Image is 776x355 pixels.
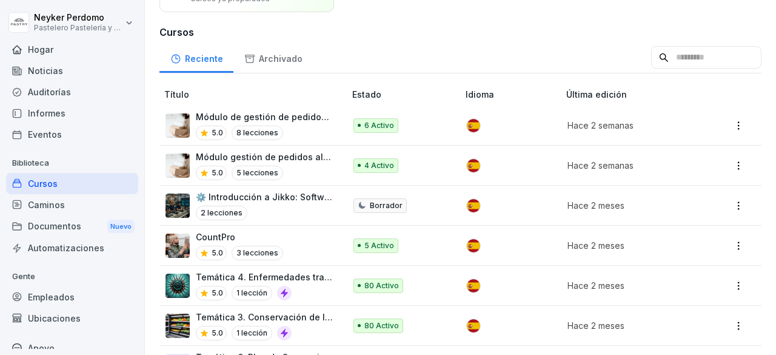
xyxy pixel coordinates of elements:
[371,161,394,170] font: Activo
[28,87,71,97] font: Auditorías
[166,154,190,178] img: iaen9j96uzhvjmkazu9yscya.png
[6,81,138,103] a: Auditorías
[233,42,313,73] a: Archivado
[236,168,278,177] font: 5 lecciones
[166,314,190,338] img: ob1temx17qa248jtpkauy3pv.png
[364,121,369,130] font: 6
[376,321,399,330] font: Activo
[212,288,223,297] font: 5.0
[196,152,353,162] font: Módulo gestión de pedidos alistador
[370,201,403,210] font: Borrador
[566,89,627,100] font: Última edición
[567,280,624,291] font: Hace 2 meses
[371,241,394,250] font: Activo
[28,343,55,353] font: Apoyo
[371,121,394,130] font: Activo
[28,66,63,76] font: Noticias
[212,248,223,257] font: 5.0
[28,44,53,55] font: Hogar
[6,39,138,60] a: Hogar
[159,26,194,38] font: Cursos
[467,119,480,132] img: es.svg
[196,192,431,202] font: ⚙️ Introducción a Jikko: Software MES para Producción
[67,12,104,22] font: Perdomo
[6,124,138,145] a: Eventos
[6,194,138,215] a: Caminos
[166,194,190,218] img: txp9jo0aqkvplb2936hgnpad.png
[467,239,480,252] img: es.svg
[159,42,233,73] a: Reciente
[201,208,242,217] font: 2 lecciones
[466,89,494,100] font: Idioma
[28,178,58,189] font: Cursos
[6,60,138,81] a: Noticias
[567,240,624,251] font: Hace 2 meses
[34,23,171,32] font: Pastelero Pastelería y Cocina gourmet
[212,328,223,337] font: 5.0
[164,89,189,100] font: Título
[6,237,138,259] a: Automatizaciones
[110,222,132,231] font: Nuevo
[376,281,399,290] font: Activo
[567,120,634,130] font: Hace 2 semanas
[196,112,387,122] font: Módulo de gestión de pedidos administrador
[166,113,190,138] img: iaen9j96uzhvjmkazu9yscya.png
[467,159,480,172] img: es.svg
[185,53,223,64] font: Reciente
[12,158,49,167] font: Biblioteca
[6,286,138,308] a: Empleados
[28,221,81,231] font: Documentos
[212,168,223,177] font: 5.0
[28,200,65,210] font: Caminos
[196,272,452,282] font: Temática 4. Enfermedades transmitidas por alimentos ETA'S
[6,308,138,329] a: Ubicaciones
[236,128,278,137] font: 8 lecciones
[28,108,65,118] font: Informes
[166,274,190,298] img: frq77ysdix3y9as6qvhv4ihg.png
[236,248,278,257] font: 3 lecciones
[28,292,75,302] font: Empleados
[28,243,104,253] font: Automatizaciones
[6,103,138,124] a: Informes
[467,199,480,212] img: es.svg
[6,215,138,238] a: DocumentosNuevo
[196,232,235,242] font: CountPro
[212,128,223,137] font: 5.0
[166,234,190,258] img: nanuqyb3jmpxevmk16xmqivn.png
[12,271,35,281] font: Gente
[364,161,369,170] font: 4
[364,241,369,250] font: 5
[28,313,81,323] font: Ubicaciones
[567,160,634,171] font: Hace 2 semanas
[567,200,624,211] font: Hace 2 meses
[364,281,374,290] font: 80
[467,319,480,333] img: es.svg
[196,312,380,322] font: Temática 3. Conservación de los alimentos
[236,328,267,337] font: 1 lección
[567,320,624,331] font: Hace 2 meses
[352,89,381,100] font: Estado
[28,129,62,140] font: Eventos
[364,321,374,330] font: 80
[6,173,138,194] a: Cursos
[34,12,64,22] font: Neyker
[259,53,303,64] font: Archivado
[467,279,480,292] img: es.svg
[236,288,267,297] font: 1 lección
